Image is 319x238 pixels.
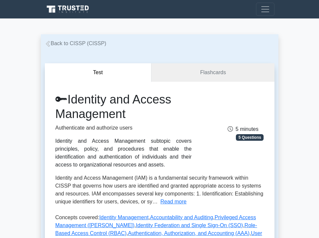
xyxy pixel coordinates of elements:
[45,41,107,46] a: Back to CISSP (CISSP)
[228,126,258,132] span: 5 minutes
[55,124,192,132] p: Authenticate and authorize users
[99,215,148,220] a: Identity Management
[236,134,264,141] span: 5 Questions
[150,215,213,220] a: Accountability and Auditing
[151,63,274,82] a: Flashcards
[55,215,256,228] a: Privileged Access Management ([PERSON_NAME])
[160,198,186,206] button: Read more
[55,175,264,204] span: Identity and Access Management (IAM) is a fundamental security framework within CISSP that govern...
[136,223,243,228] a: Identity Federation and Single Sign-On (SSO)
[128,230,249,236] a: Authentication, Authorization, and Accounting (AAA)
[55,92,192,121] h1: Identity and Access Management
[55,223,257,236] a: Role-Based Access Control (RBAC)
[55,137,192,169] div: Identity and Access Management subtopic covers principles, policy, and procedures that enable the...
[256,3,274,16] button: Toggle navigation
[45,63,152,82] button: Test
